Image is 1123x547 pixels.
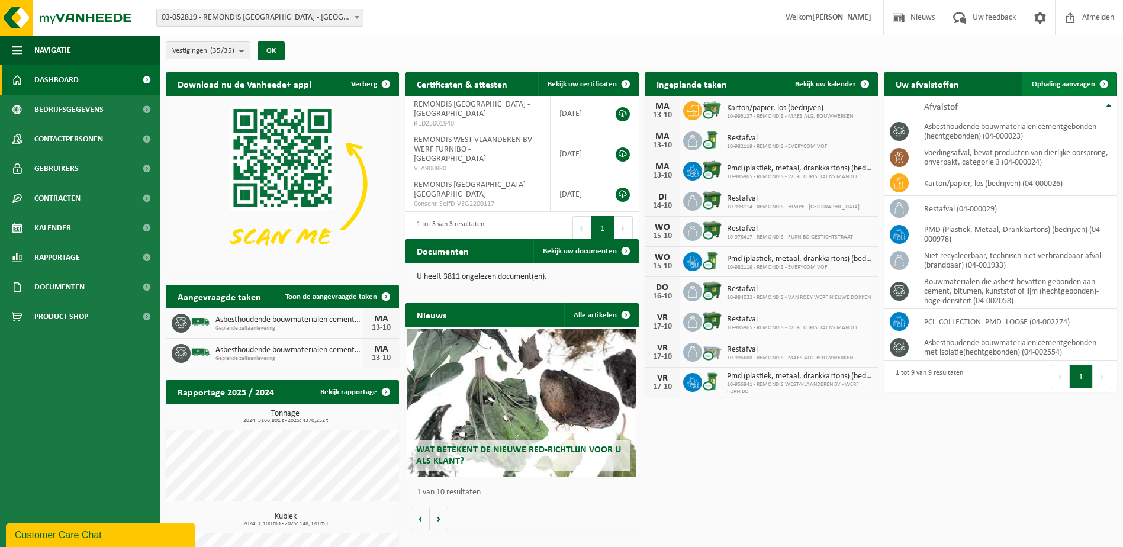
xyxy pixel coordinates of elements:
[727,355,853,362] span: 10-995688 - REMONDIS - MAES ALG. BOUWWERKEN
[210,47,234,54] count: (35/35)
[651,141,674,150] div: 13-10
[614,216,633,240] button: Next
[369,324,393,332] div: 13-10
[215,355,363,362] span: Geplande zelfaanlevering
[702,130,722,150] img: WB-0240-CU
[538,72,638,96] a: Bekijk uw certificaten
[915,170,1117,196] td: karton/papier, los (bedrijven) (04-000026)
[651,202,674,210] div: 14-10
[430,507,448,530] button: Volgende
[166,96,399,271] img: Download de VHEPlus App
[702,281,722,301] img: WB-1100-CU
[651,323,674,331] div: 17-10
[34,124,103,154] span: Contactpersonen
[414,136,536,163] span: REMONDIS WEST-VLAANDEREN BV - WERF FURNIBO - [GEOGRAPHIC_DATA]
[651,262,674,271] div: 15-10
[215,325,363,332] span: Geplande zelfaanlevering
[727,234,853,241] span: 10-978417 - REMONDIS - FURNIBO GESTICHTSTRAAT
[166,285,273,308] h2: Aangevraagde taken
[702,160,722,180] img: WB-1100-CU
[915,221,1117,247] td: PMD (Plastiek, Metaal, Drankkartons) (bedrijven) (04-000978)
[414,164,541,173] span: VLA900880
[651,162,674,172] div: MA
[915,309,1117,334] td: PCI_COLLECTION_PMD_LOOSE (04-002274)
[172,521,399,527] span: 2024: 1,100 m3 - 2025: 148,320 m3
[727,345,853,355] span: Restafval
[34,65,79,95] span: Dashboard
[651,232,674,240] div: 15-10
[651,111,674,120] div: 13-10
[727,173,872,181] span: 10-985965 - REMONDIS - WERF CHRISTIAENS MANDEL
[786,72,877,96] a: Bekijk uw kalender
[414,181,530,199] span: REMONDIS [GEOGRAPHIC_DATA] - [GEOGRAPHIC_DATA]
[727,285,871,294] span: Restafval
[215,346,363,355] span: Asbesthoudende bouwmaterialen cementgebonden (hechtgebonden)
[157,9,363,26] span: 03-052819 - REMONDIS WEST-VLAANDEREN - OOSTENDE
[258,41,285,60] button: OK
[702,371,722,391] img: WB-0240-CU
[156,9,363,27] span: 03-052819 - REMONDIS WEST-VLAANDEREN - OOSTENDE
[34,272,85,302] span: Documenten
[727,224,853,234] span: Restafval
[645,72,739,95] h2: Ingeplande taken
[551,131,603,176] td: [DATE]
[591,216,614,240] button: 1
[915,118,1117,144] td: asbesthoudende bouwmaterialen cementgebonden (hechtgebonden) (04-000023)
[417,273,626,281] p: U heeft 3811 ongelezen document(en).
[651,343,674,353] div: VR
[727,194,860,204] span: Restafval
[727,294,871,301] span: 10-984532 - REMONDIS - VAN ROEY WERF NIEUWE DOKKEN
[417,488,632,497] p: 1 van 10 resultaten
[727,381,872,395] span: 10-956941 - REMONDIS WEST-VLAANDEREN BV - WERF FURNIBO
[172,418,399,424] span: 2024: 5166,801 t - 2025: 4370,252 t
[651,383,674,391] div: 17-10
[727,255,872,264] span: Pmd (plastiek, metaal, drankkartons) (bedrijven)
[915,334,1117,361] td: asbesthoudende bouwmaterialen cementgebonden met isolatie(hechtgebonden) (04-002554)
[543,247,617,255] span: Bekijk uw documenten
[34,154,79,184] span: Gebruikers
[702,311,722,331] img: WB-1100-CU
[924,102,958,112] span: Afvalstof
[651,132,674,141] div: MA
[311,380,398,404] a: Bekijk rapportage
[651,292,674,301] div: 16-10
[369,345,393,354] div: MA
[416,445,621,466] span: Wat betekent de nieuwe RED-richtlijn voor u als klant?
[651,313,674,323] div: VR
[172,42,234,60] span: Vestigingen
[727,315,858,324] span: Restafval
[564,303,638,327] a: Alle artikelen
[915,273,1117,309] td: bouwmaterialen die asbest bevatten gebonden aan cement, bitumen, kunststof of lijm (hechtgebonden...
[34,302,88,332] span: Product Shop
[285,293,377,301] span: Toon de aangevraagde taken
[548,81,617,88] span: Bekijk uw certificaten
[34,184,81,213] span: Contracten
[651,192,674,202] div: DI
[414,100,530,118] span: REMONDIS [GEOGRAPHIC_DATA] - [GEOGRAPHIC_DATA]
[351,81,377,88] span: Verberg
[727,164,872,173] span: Pmd (plastiek, metaal, drankkartons) (bedrijven)
[727,143,828,150] span: 10-982119 - REMONDIS - EVERYCOM VOF
[702,99,722,120] img: WB-0660-CU
[414,119,541,128] span: RED25001940
[1051,365,1070,388] button: Previous
[915,144,1117,170] td: voedingsafval, bevat producten van dierlijke oorsprong, onverpakt, categorie 3 (04-000024)
[191,312,211,332] img: BL-SO-LV
[727,134,828,143] span: Restafval
[405,239,481,262] h2: Documenten
[812,13,871,22] strong: [PERSON_NAME]
[727,264,872,271] span: 10-982119 - REMONDIS - EVERYCOM VOF
[702,341,722,361] img: WB-2500-CU
[276,285,398,308] a: Toon de aangevraagde taken
[884,72,971,95] h2: Uw afvalstoffen
[651,283,674,292] div: DO
[727,324,858,332] span: 10-985965 - REMONDIS - WERF CHRISTIAENS MANDEL
[191,342,211,362] img: BL-SO-LV
[551,96,603,131] td: [DATE]
[34,36,71,65] span: Navigatie
[405,303,458,326] h2: Nieuws
[369,314,393,324] div: MA
[572,216,591,240] button: Previous
[702,190,722,210] img: WB-1100-CU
